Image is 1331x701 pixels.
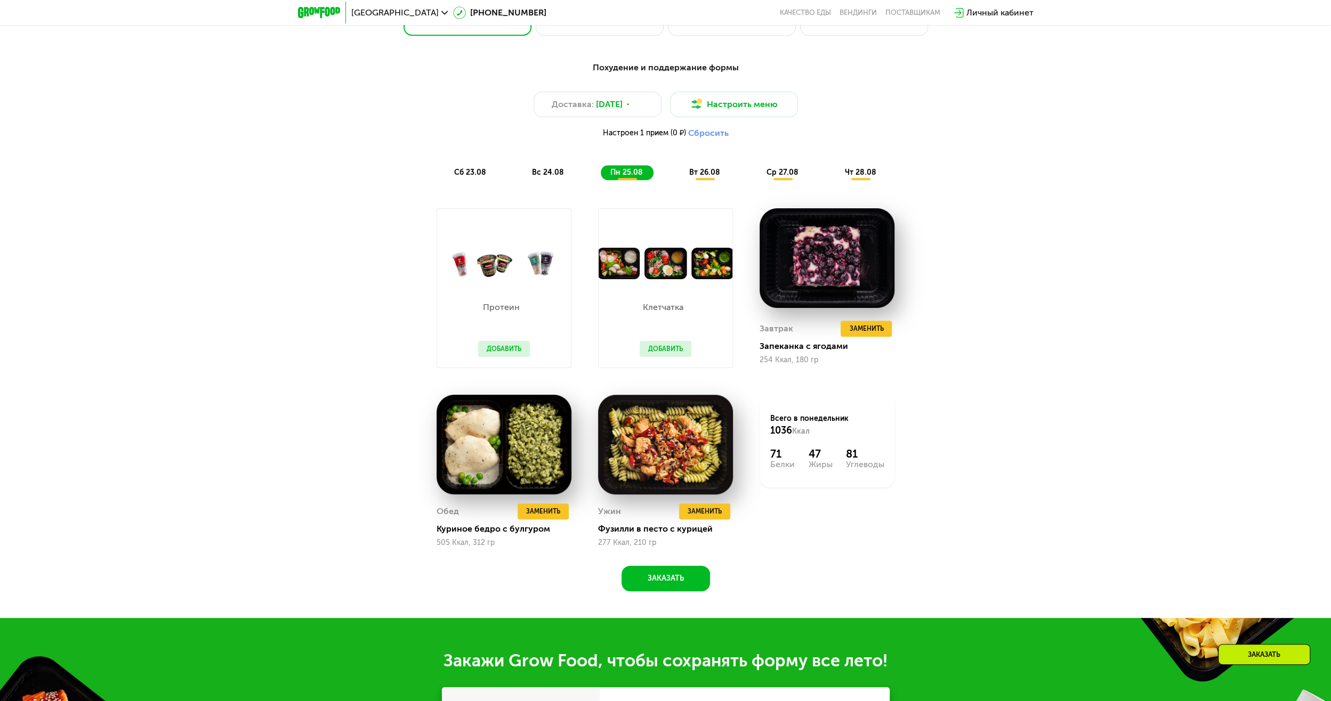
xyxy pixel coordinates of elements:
span: сб 23.08 [454,168,486,177]
div: Жиры [808,460,832,469]
span: Заменить [688,506,722,517]
span: Ккал [792,427,810,436]
div: Ужин [598,503,621,519]
button: Добавить [640,341,691,357]
div: 277 Ккал, 210 гр [598,539,733,547]
div: 254 Ккал, 180 гр [760,356,894,364]
div: 47 [808,447,832,460]
span: чт 28.08 [844,168,876,177]
button: Заказать [622,566,710,591]
div: Белки [770,460,795,469]
span: Настроен 1 прием (0 ₽) [603,129,686,137]
button: Заменить [841,321,892,337]
span: пн 25.08 [610,168,643,177]
p: Клетчатка [640,303,686,312]
div: Завтрак [760,321,793,337]
div: Куриное бедро с булгуром [437,524,580,534]
button: Добавить [478,341,530,357]
span: Заменить [849,323,883,334]
div: Обед [437,503,459,519]
div: Фузилли в песто с курицей [598,524,741,534]
button: Заменить [518,503,569,519]
div: 505 Ккал, 312 гр [437,539,571,547]
a: Качество еды [780,9,831,17]
span: 1036 [770,425,792,436]
span: Заменить [526,506,560,517]
div: Похудение и поддержание формы [350,61,981,75]
div: поставщикам [885,9,940,17]
button: Заменить [679,503,730,519]
div: Углеводы [845,460,884,469]
a: Вендинги [840,9,877,17]
span: [GEOGRAPHIC_DATA] [351,9,439,17]
div: Запеканка с ягодами [760,341,903,352]
span: Доставка: [552,98,594,111]
button: Настроить меню [670,92,798,117]
div: Заказать [1218,644,1310,665]
span: вт 26.08 [689,168,720,177]
div: Всего в понедельник [770,413,884,437]
span: вс 24.08 [532,168,564,177]
span: ср 27.08 [767,168,798,177]
a: [PHONE_NUMBER] [453,6,546,19]
div: 81 [845,447,884,460]
span: [DATE] [596,98,623,111]
p: Протеин [478,303,525,312]
div: 71 [770,447,795,460]
button: Сбросить [688,128,729,138]
div: Личный кабинет [966,6,1034,19]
